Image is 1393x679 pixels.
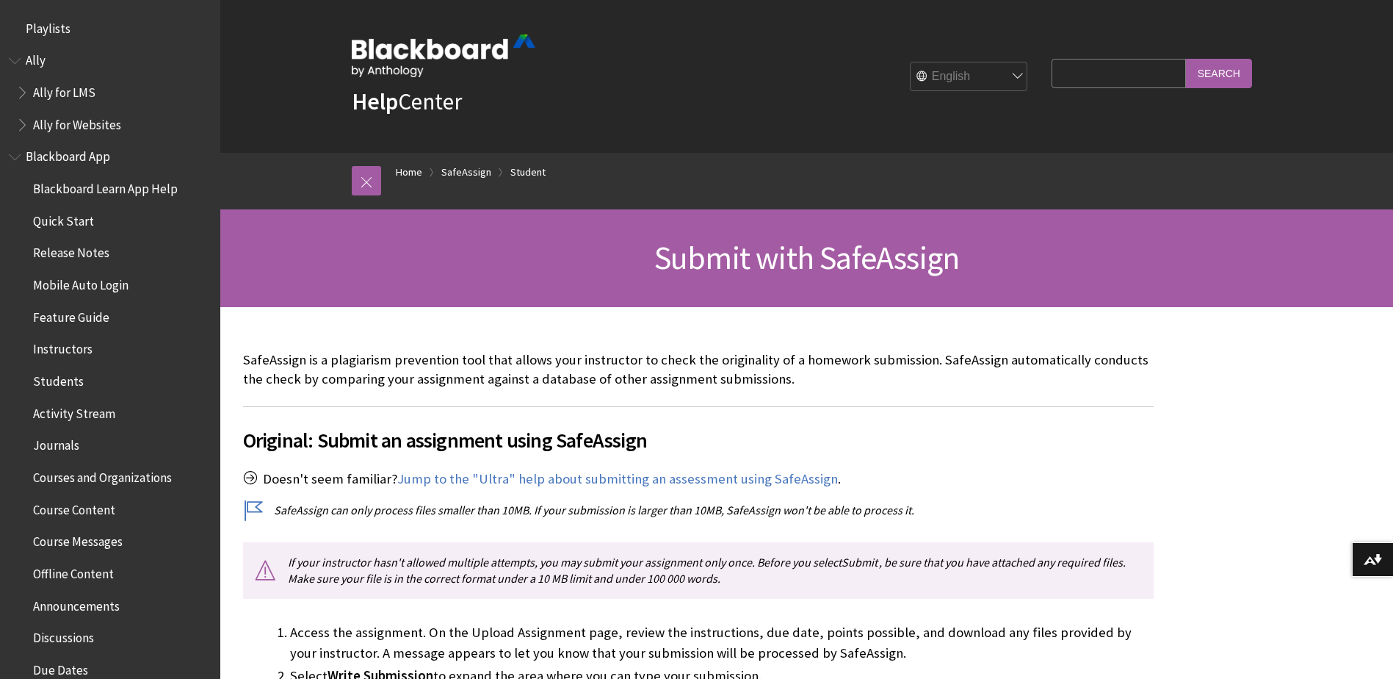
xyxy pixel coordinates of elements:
span: Announcements [33,594,120,614]
span: Quick Start [33,209,94,229]
p: If your instructor hasn't allowed multiple attempts, you may submit your assignment only once. Be... [243,542,1154,599]
span: Ally [26,48,46,68]
span: Ally for LMS [33,80,95,100]
li: Access the assignment. On the Upload Assignment page, review the instructions, due date, points p... [290,622,1154,664]
a: SafeAssign [441,163,491,182]
a: Jump to the "Ultra" help about submitting an assessment using SafeAssign [397,470,838,488]
p: SafeAssign is a plagiarism prevention tool that allows your instructor to check the originality o... [243,351,1154,389]
nav: Book outline for Playlists [9,16,211,41]
span: Course Messages [33,530,123,550]
span: Students [33,369,84,389]
span: Due Dates [33,658,88,678]
span: Mobile Auto Login [33,273,129,292]
nav: Book outline for Anthology Ally Help [9,48,211,137]
span: Journals [33,434,79,453]
img: Blackboard by Anthology [352,35,535,77]
span: Instructors [33,337,93,357]
span: Original: Submit an assignment using SafeAssign [243,425,1154,456]
span: Blackboard App [26,145,110,165]
span: Discussions [33,625,94,645]
span: Offline Content [33,561,114,581]
a: Home [396,163,422,182]
span: Feature Guide [33,305,109,325]
span: Submit with SafeAssign [654,237,959,278]
a: Student [510,163,546,182]
input: Search [1186,59,1252,87]
span: Submit [842,555,878,570]
span: Courses and Organizations [33,465,172,485]
a: HelpCenter [352,87,462,116]
span: Playlists [26,16,70,36]
span: Release Notes [33,241,109,261]
span: Course Content [33,497,115,517]
span: Blackboard Learn App Help [33,176,178,196]
select: Site Language Selector [911,62,1028,92]
strong: Help [352,87,398,116]
span: Activity Stream [33,401,115,421]
p: SafeAssign can only process files smaller than 10MB. If your submission is larger than 10MB, Safe... [243,502,1154,518]
p: Doesn't seem familiar? . [243,470,1154,489]
span: Ally for Websites [33,112,121,132]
